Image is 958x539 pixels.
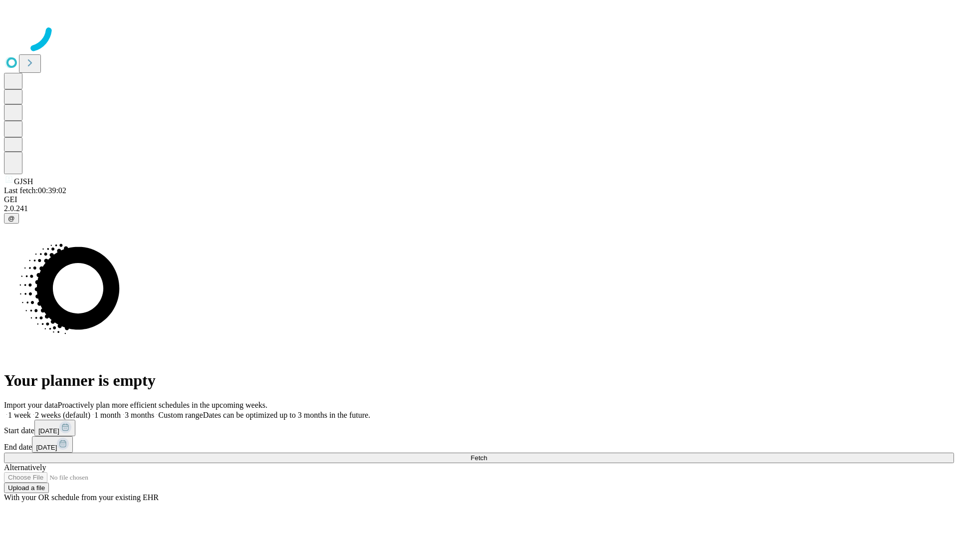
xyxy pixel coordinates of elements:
[4,213,19,224] button: @
[203,411,370,419] span: Dates can be optimized up to 3 months in the future.
[4,401,58,409] span: Import your data
[4,483,49,493] button: Upload a file
[34,420,75,436] button: [DATE]
[8,411,31,419] span: 1 week
[4,204,954,213] div: 2.0.241
[14,177,33,186] span: GJSH
[4,463,46,472] span: Alternatively
[158,411,203,419] span: Custom range
[8,215,15,222] span: @
[4,371,954,390] h1: Your planner is empty
[471,454,487,462] span: Fetch
[38,427,59,435] span: [DATE]
[4,186,66,195] span: Last fetch: 00:39:02
[4,436,954,453] div: End date
[36,444,57,451] span: [DATE]
[4,453,954,463] button: Fetch
[58,401,267,409] span: Proactively plan more efficient schedules in the upcoming weeks.
[125,411,154,419] span: 3 months
[4,195,954,204] div: GEI
[4,493,159,502] span: With your OR schedule from your existing EHR
[94,411,121,419] span: 1 month
[32,436,73,453] button: [DATE]
[35,411,90,419] span: 2 weeks (default)
[4,420,954,436] div: Start date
